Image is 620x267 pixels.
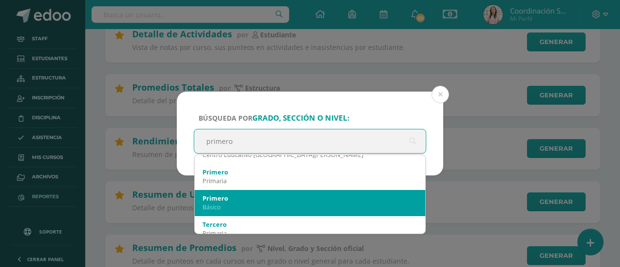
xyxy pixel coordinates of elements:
[202,194,418,203] div: Primero
[202,220,418,229] div: Tercero
[432,86,449,103] button: Close (Esc)
[199,113,349,123] span: Búsqueda por
[202,229,418,237] div: Primaria
[252,113,349,123] strong: grado, sección o nivel:
[202,168,418,176] div: Primero
[202,176,418,185] div: Primaria
[202,203,418,211] div: Básico
[194,129,426,153] input: ej. Primero primaria, etc.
